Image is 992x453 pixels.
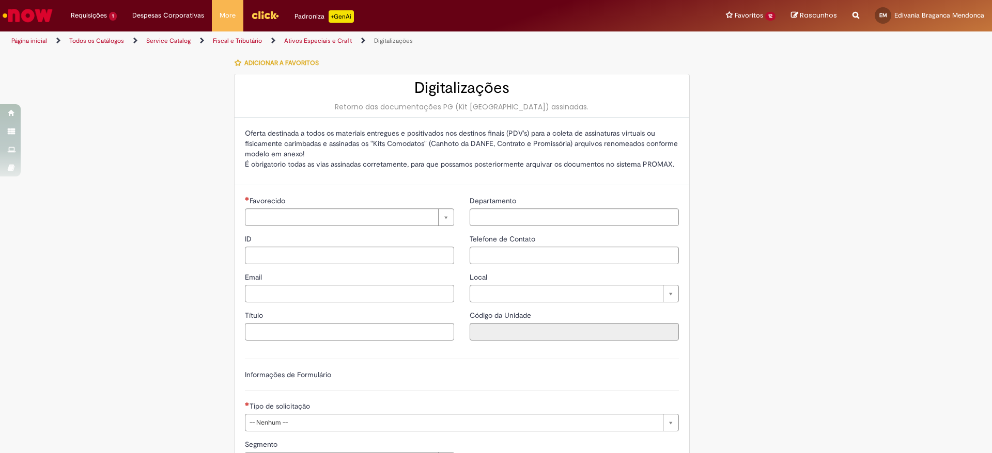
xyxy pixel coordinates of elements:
input: Email [245,285,454,302]
span: Necessários [245,197,250,201]
a: Página inicial [11,37,47,45]
span: Adicionar a Favoritos [244,59,319,67]
span: Tipo de solicitação [250,401,312,411]
h2: Digitalizações [245,79,679,96]
span: Despesas Corporativas [132,10,204,21]
input: Título [245,323,454,341]
span: Local [470,272,489,282]
a: Service Catalog [146,37,191,45]
a: Rascunhos [791,11,837,21]
img: ServiceNow [1,5,54,26]
span: EM [879,12,887,19]
a: Limpar campo Favorecido [245,208,454,226]
a: Todos os Catálogos [69,37,124,45]
input: ID [245,247,454,264]
img: click_logo_yellow_360x200.png [251,7,279,23]
button: Adicionar a Favoritos [234,52,324,74]
span: Segmento [245,440,280,449]
ul: Trilhas de página [8,31,654,51]
div: Retorno das documentações PG (Kit [GEOGRAPHIC_DATA]) assinadas. [245,102,679,112]
span: More [220,10,236,21]
label: Informações de Formulário [245,370,331,379]
span: Departamento [470,196,518,205]
span: Rascunhos [800,10,837,20]
span: Somente leitura - Código da Unidade [470,311,533,320]
label: Somente leitura - Código da Unidade [470,310,533,320]
p: Oferta destinada a todos os materiais entregues e positivados nos destinos finais (PDV's) para a ... [245,128,679,169]
span: Necessários - Favorecido [250,196,287,205]
input: Telefone de Contato [470,247,679,264]
input: Código da Unidade [470,323,679,341]
span: Email [245,272,264,282]
span: 1 [109,12,117,21]
span: Título [245,311,265,320]
span: -- Nenhum -- [250,414,658,431]
span: 12 [765,12,776,21]
a: Limpar campo Local [470,285,679,302]
span: Edivania Braganca Mendonca [894,11,984,20]
span: Favoritos [735,10,763,21]
a: Ativos Especiais e Craft [284,37,352,45]
input: Departamento [470,208,679,226]
span: Necessários [245,402,250,406]
div: Padroniza [295,10,354,23]
span: Telefone de Contato [470,234,537,244]
p: +GenAi [329,10,354,23]
a: Fiscal e Tributário [213,37,262,45]
span: ID [245,234,254,244]
a: Digitalizações [374,37,413,45]
span: Requisições [71,10,107,21]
